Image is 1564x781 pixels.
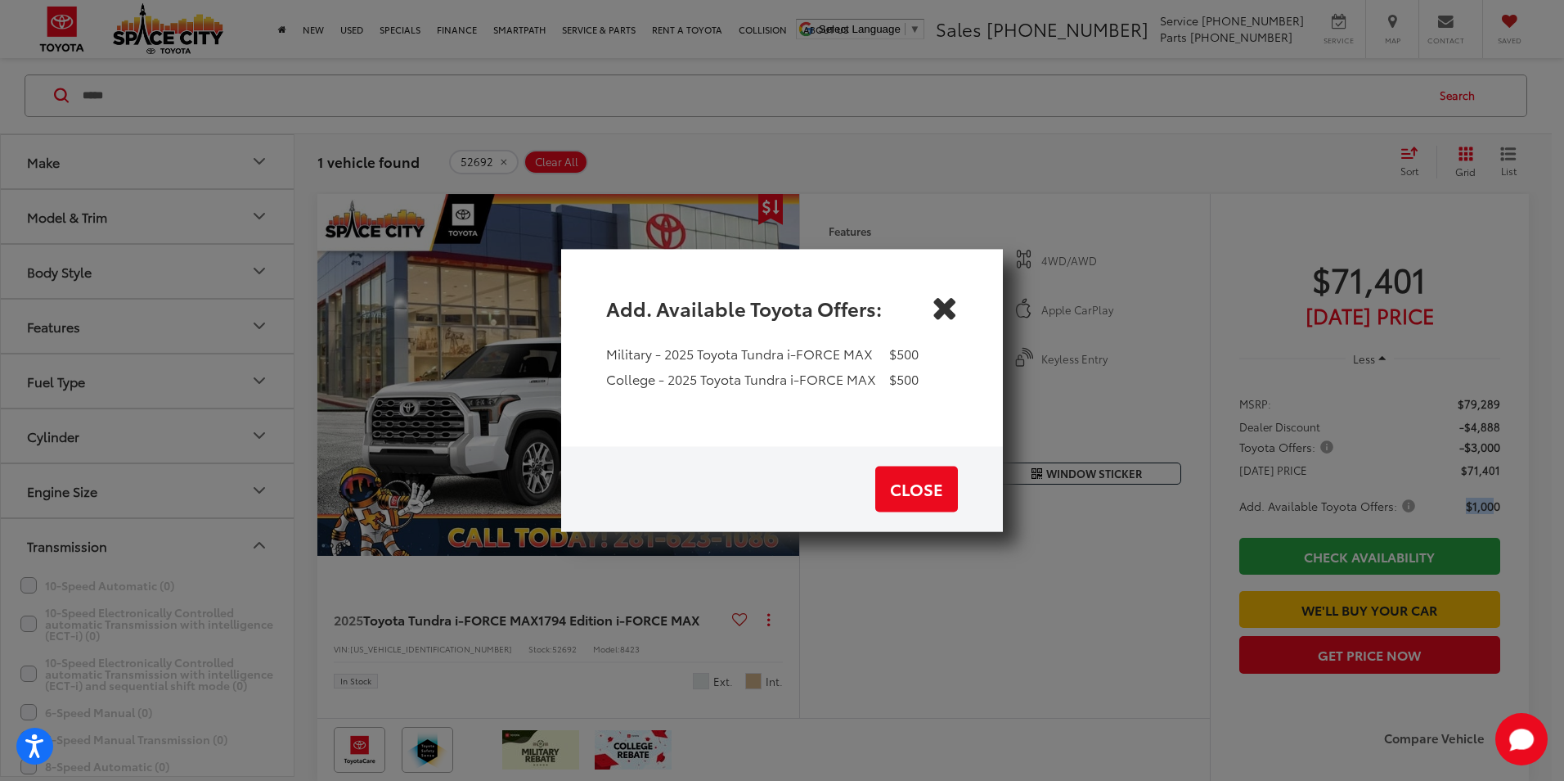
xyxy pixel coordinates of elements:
button: Toggle Chat Window [1495,713,1548,765]
div: $500 [889,370,919,389]
svg: Start Chat [1495,713,1548,765]
button: Close [875,467,958,512]
div: $500 [889,345,919,363]
button: Close [932,295,958,321]
li: College - 2025 Toyota Tundra i-FORCE MAX [606,370,919,395]
li: Military - 2025 Toyota Tundra i-FORCE MAX [606,345,919,370]
h4: Add. Available Toyota Offers: [606,294,882,322]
